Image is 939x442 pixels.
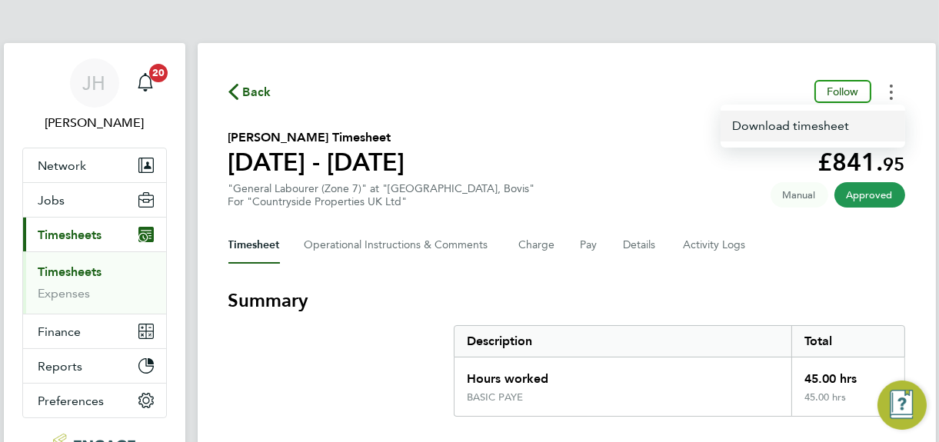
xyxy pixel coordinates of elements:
[455,326,792,357] div: Description
[228,227,280,264] button: Timesheet
[228,82,271,101] button: Back
[305,227,494,264] button: Operational Instructions & Comments
[581,227,599,264] button: Pay
[38,324,82,339] span: Finance
[38,158,87,173] span: Network
[243,83,271,101] span: Back
[23,349,166,383] button: Reports
[791,357,904,391] div: 45.00 hrs
[519,227,556,264] button: Charge
[83,73,106,93] span: JH
[454,325,905,417] div: Summary
[455,357,792,391] div: Hours worked
[228,195,535,208] div: For "Countryside Properties UK Ltd"
[149,64,168,82] span: 20
[791,391,904,416] div: 45.00 hrs
[771,182,828,208] span: This timesheet was manually created.
[818,148,905,177] app-decimal: £841.
[877,80,905,104] button: Timesheets Menu
[23,314,166,348] button: Finance
[877,381,927,430] button: Engage Resource Center
[38,228,102,242] span: Timesheets
[38,264,102,279] a: Timesheets
[130,58,161,108] a: 20
[228,182,535,208] div: "General Labourer (Zone 7)" at "[GEOGRAPHIC_DATA], Bovis"
[721,111,905,141] a: Timesheets Menu
[791,326,904,357] div: Total
[228,147,405,178] h1: [DATE] - [DATE]
[884,153,905,175] span: 95
[827,85,859,98] span: Follow
[834,182,905,208] span: This timesheet has been approved.
[23,148,166,182] button: Network
[684,227,748,264] button: Activity Logs
[22,114,167,132] span: Jane Howley
[23,251,166,314] div: Timesheets
[23,218,166,251] button: Timesheets
[38,193,65,208] span: Jobs
[38,394,105,408] span: Preferences
[23,183,166,217] button: Jobs
[624,227,659,264] button: Details
[38,286,91,301] a: Expenses
[814,80,871,103] button: Follow
[467,391,523,404] div: BASIC PAYE
[22,58,167,132] a: JH[PERSON_NAME]
[228,128,405,147] h2: [PERSON_NAME] Timesheet
[228,288,905,313] h3: Summary
[38,359,83,374] span: Reports
[23,384,166,417] button: Preferences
